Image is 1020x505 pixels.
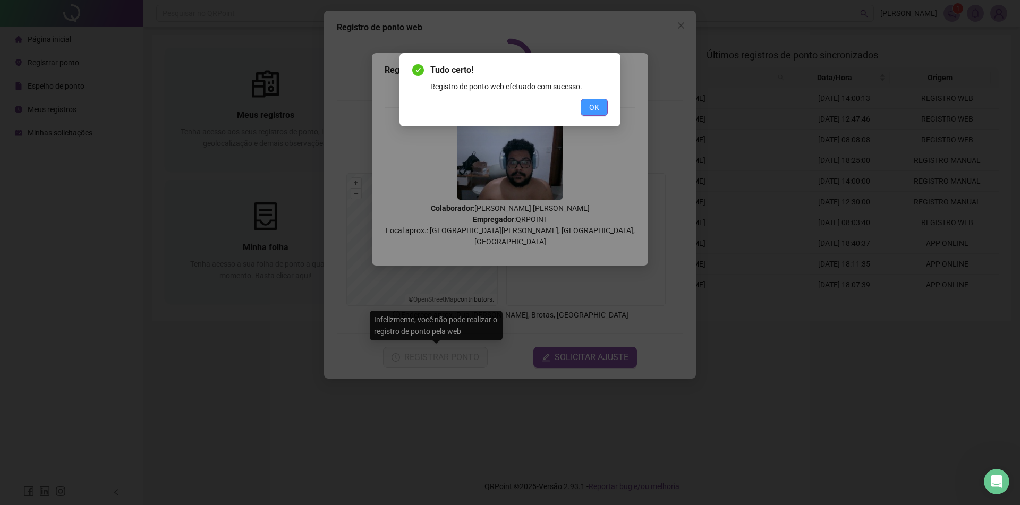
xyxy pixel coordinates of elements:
span: OK [589,101,599,113]
button: OK [581,99,608,116]
div: Registro de ponto web efetuado com sucesso. [430,81,608,92]
iframe: Intercom live chat [984,469,1009,494]
span: Tudo certo! [430,64,608,76]
span: check-circle [412,64,424,76]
